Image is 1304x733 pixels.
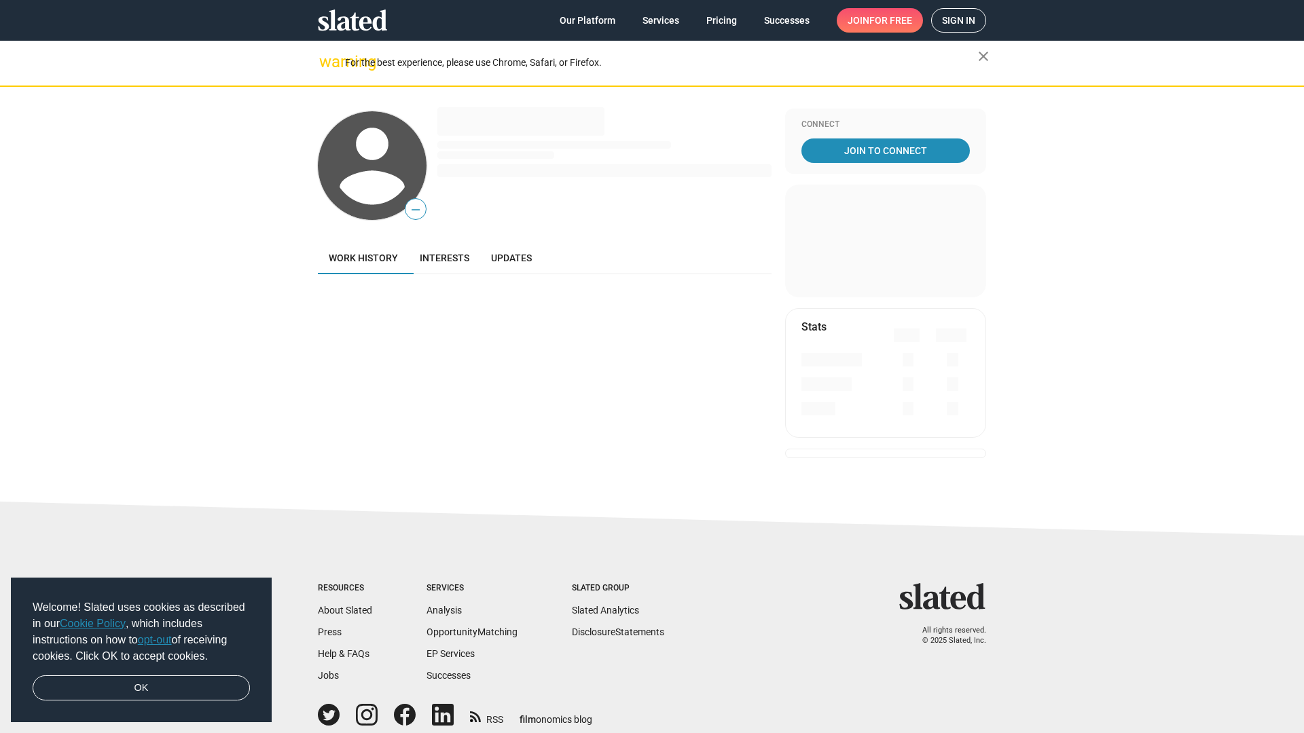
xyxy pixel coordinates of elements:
[848,8,912,33] span: Join
[764,8,810,33] span: Successes
[33,599,250,664] span: Welcome! Slated uses cookies as described in our , which includes instructions on how to of recei...
[632,8,690,33] a: Services
[427,605,462,616] a: Analysis
[801,320,827,334] mat-card-title: Stats
[908,626,986,645] p: All rights reserved. © 2025 Slated, Inc.
[319,54,336,70] mat-icon: warning
[11,578,272,723] div: cookieconsent
[801,119,970,130] div: Connect
[318,670,339,681] a: Jobs
[33,675,250,701] a: dismiss cookie message
[520,702,592,726] a: filmonomics blog
[560,8,615,33] span: Our Platform
[695,8,748,33] a: Pricing
[753,8,820,33] a: Successes
[804,138,967,163] span: Join To Connect
[869,8,912,33] span: for free
[329,252,398,263] span: Work history
[60,618,126,629] a: Cookie Policy
[427,648,475,659] a: EP Services
[642,8,679,33] span: Services
[427,626,518,637] a: OpportunityMatching
[931,8,986,33] a: Sign in
[409,242,480,274] a: Interests
[549,8,626,33] a: Our Platform
[480,242,543,274] a: Updates
[801,138,970,163] a: Join To Connect
[427,583,518,594] div: Services
[405,201,426,219] span: —
[318,242,409,274] a: Work history
[572,605,639,616] a: Slated Analytics
[706,8,737,33] span: Pricing
[470,705,503,726] a: RSS
[975,48,992,64] mat-icon: close
[318,605,372,616] a: About Slated
[491,252,532,263] span: Updates
[318,648,369,659] a: Help & FAQs
[837,8,923,33] a: Joinfor free
[420,252,469,263] span: Interests
[318,626,342,637] a: Press
[520,714,536,725] span: film
[572,626,664,637] a: DisclosureStatements
[427,670,471,681] a: Successes
[942,9,975,32] span: Sign in
[572,583,664,594] div: Slated Group
[318,583,372,594] div: Resources
[138,634,172,645] a: opt-out
[345,54,978,72] div: For the best experience, please use Chrome, Safari, or Firefox.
